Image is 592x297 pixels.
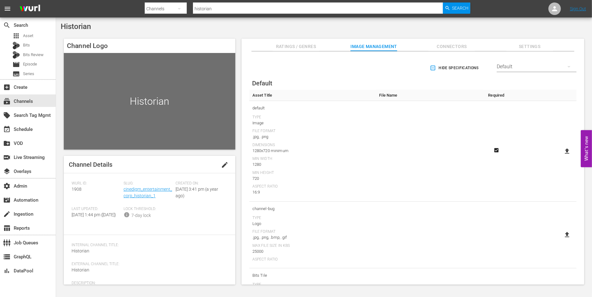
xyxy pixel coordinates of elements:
div: Type [252,216,373,221]
h4: Channel Logo [64,39,235,53]
span: 1908 [72,187,82,192]
div: 7-day lock [131,212,151,219]
span: edit [221,161,228,169]
span: Bits Review [23,52,44,58]
span: Episode [23,61,37,67]
div: Min Width [252,156,373,161]
div: Bits [12,42,20,49]
a: Sign Out [570,6,586,11]
span: Asset [23,33,33,39]
span: Historian [61,22,91,31]
button: Open Feedback Widget [581,130,592,167]
span: GraphQL [3,253,11,261]
span: Search [3,22,11,29]
span: [DATE] 3:41 pm (a year ago) [176,187,218,198]
span: Live Streaming [3,154,11,161]
span: Connectors [428,43,475,50]
div: Type [252,115,373,120]
span: External Channel Title: [72,262,224,267]
div: 25000 [252,248,373,255]
span: Default [252,79,272,87]
span: Created On: [176,181,224,186]
div: .jpg, .png, .bmp, .gif [252,234,373,241]
div: File Format [252,129,373,134]
div: Logo [252,221,373,227]
svg: Required [493,147,500,153]
span: DataPool [3,267,11,275]
th: File Name [376,90,483,101]
span: Channel Details [69,161,112,168]
div: Image [252,120,373,126]
div: 720 [252,175,373,182]
span: Description: [72,281,224,286]
span: default [252,104,373,112]
span: Last Updated: [72,207,120,212]
span: menu [4,5,11,12]
div: Min Height [252,170,373,175]
span: Historian [72,267,89,272]
span: Series [23,71,34,77]
span: Ratings / Genres [273,43,319,50]
th: Required [483,90,510,101]
button: edit [217,157,232,172]
span: Image Management [350,43,397,50]
div: File Format [252,229,373,234]
span: Search [452,2,469,14]
button: Search [443,2,470,14]
span: Schedule [3,126,11,133]
th: Asset Title [249,90,376,101]
span: Slug: [124,181,172,186]
div: 16:9 [252,189,373,195]
div: Dimensions [252,143,373,148]
span: Hide Specifications [431,65,479,71]
span: info [124,212,130,218]
span: Settings [506,43,553,50]
div: 1280 [252,161,373,168]
div: Aspect Ratio [252,257,373,262]
span: Asset [12,32,20,40]
span: Channels [3,98,11,105]
button: Hide Specifications [429,59,481,77]
div: Type [252,282,373,287]
div: .jpg, .png [252,134,373,140]
span: Search Tag Mgmt [3,112,11,119]
span: Overlays [3,168,11,175]
div: Aspect Ratio [252,184,373,189]
span: VOD [3,140,11,147]
span: Episode [12,61,20,68]
span: Internal Channel Title: [72,243,224,248]
span: Ingestion [3,210,11,218]
span: channel-bug [252,205,373,213]
span: Bits [23,42,30,48]
div: Max File Size In Kbs [252,243,373,248]
span: Admin [3,182,11,190]
span: [DATE] 1:44 pm ([DATE]) [72,212,116,217]
span: Automation [3,196,11,204]
span: Wurl ID: [72,181,120,186]
span: Lock Threshold: [124,207,172,212]
span: Series [12,70,20,78]
span: Reports [3,224,11,232]
div: 1280x720 minimum [252,148,373,154]
a: cinedigm_entertainment_corp_historian_1 [124,187,172,198]
div: Bits Review [12,51,20,59]
div: Historian [64,53,235,150]
span: Create [3,84,11,91]
span: Historian [72,248,89,253]
span: Job Queues [3,239,11,247]
span: Bits Tile [252,271,373,280]
img: ans4CAIJ8jUAAAAAAAAAAAAAAAAAAAAAAAAgQb4GAAAAAAAAAAAAAAAAAAAAAAAAJMjXAAAAAAAAAAAAAAAAAAAAAAAAgAT5G... [15,2,45,16]
div: Default [497,58,576,75]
